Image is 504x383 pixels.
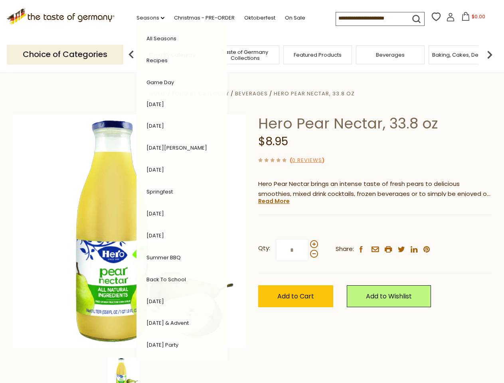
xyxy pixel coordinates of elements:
a: Read More [258,197,290,205]
a: Springfest [146,188,173,195]
a: On Sale [285,14,305,22]
a: [DATE] [146,210,164,217]
span: ( ) [290,156,324,164]
span: $0.00 [472,13,485,20]
h1: Hero Pear Nectar, 33.8 oz [258,115,492,132]
a: [DATE] [146,232,164,239]
a: All Seasons [146,35,176,42]
a: Oktoberfest [244,14,275,22]
input: Qty: [276,239,308,261]
a: [DATE] [146,298,164,305]
img: next arrow [482,47,498,63]
a: [DATE][PERSON_NAME] [146,144,207,152]
a: [DATE] [146,101,164,108]
a: [DATE] [146,122,164,130]
a: Beverages [376,52,405,58]
button: $0.00 [457,12,490,24]
a: Christmas - PRE-ORDER [174,14,235,22]
a: Taste of Germany Collections [213,49,277,61]
a: Summer BBQ [146,254,181,261]
a: 0 Reviews [292,156,322,165]
a: [DATE] Party [146,341,178,349]
img: Hero Pear Nectar, 33.8 oz [13,115,246,348]
span: Add to Cart [277,292,314,301]
span: Share: [336,244,354,254]
a: [DATE] & Advent [146,319,189,327]
a: Recipes [146,57,168,64]
a: Seasons [136,14,164,22]
a: Baking, Cakes, Desserts [432,52,494,58]
p: Hero Pear Nectar brings an intense taste of fresh pears to delicious smoothies, mixed drink cockt... [258,179,492,199]
a: Add to Wishlist [347,285,431,307]
a: [DATE] [146,166,164,174]
p: Choice of Categories [7,45,123,64]
strong: Qty: [258,243,270,253]
a: Game Day [146,79,174,86]
button: Add to Cart [258,285,333,307]
a: Beverages [235,90,268,97]
a: Back to School [146,276,186,283]
a: Featured Products [294,52,342,58]
span: $8.95 [258,134,288,149]
img: previous arrow [123,47,139,63]
a: Hero Pear Nectar, 33.8 oz [274,90,355,97]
